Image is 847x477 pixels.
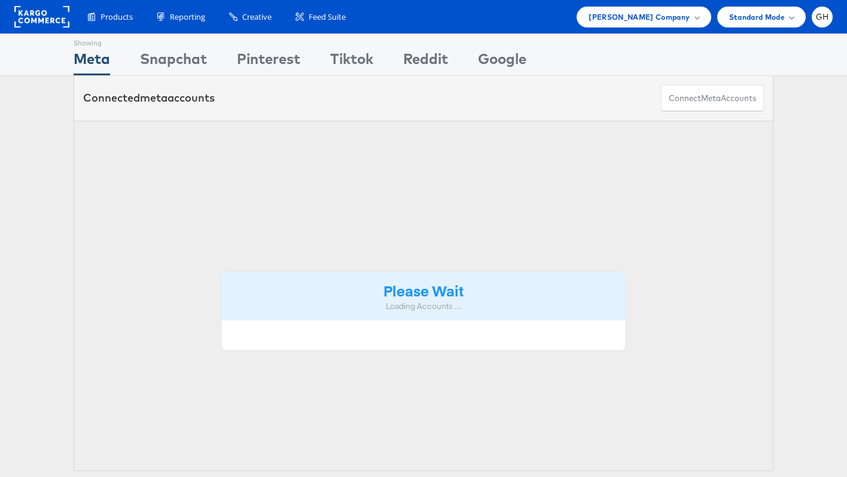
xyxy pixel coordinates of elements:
[309,11,346,23] span: Feed Suite
[74,48,110,75] div: Meta
[170,11,205,23] span: Reporting
[478,48,526,75] div: Google
[661,85,764,112] button: ConnectmetaAccounts
[330,48,373,75] div: Tiktok
[403,48,448,75] div: Reddit
[242,11,272,23] span: Creative
[729,11,785,23] span: Standard Mode
[230,301,617,312] div: Loading Accounts ....
[100,11,133,23] span: Products
[701,93,721,104] span: meta
[83,90,215,106] div: Connected accounts
[383,280,464,300] strong: Please Wait
[816,13,829,21] span: GH
[237,48,300,75] div: Pinterest
[140,48,207,75] div: Snapchat
[74,34,110,48] div: Showing
[140,91,167,105] span: meta
[589,11,690,23] span: [PERSON_NAME] Company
